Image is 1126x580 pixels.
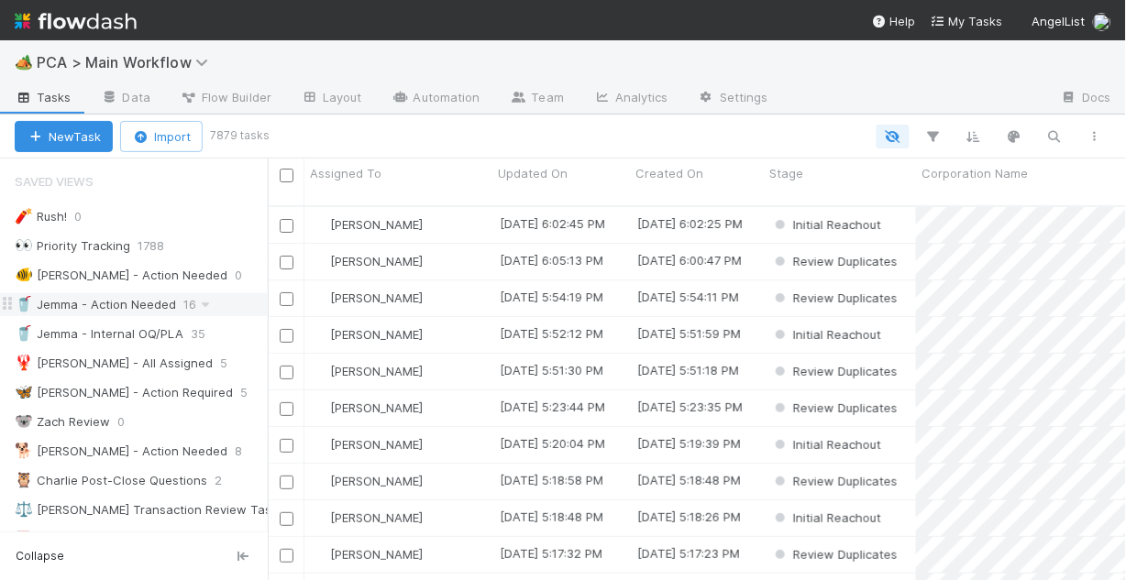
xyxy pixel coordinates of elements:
div: Initial Reachout [771,325,881,344]
input: Toggle Row Selected [280,439,293,453]
img: avatar_09723091-72f1-4609-a252-562f76d82c66.png [313,327,327,342]
div: [DATE] 5:51:18 PM [637,361,739,379]
button: NewTask [15,121,113,152]
span: 🦞 [15,355,33,370]
span: 13 [266,528,297,551]
div: [PERSON_NAME] Post-Close Questions [15,528,259,551]
span: 🥤 [15,296,33,312]
span: ⚖️ [15,501,33,517]
div: Initial Reachout [771,435,881,454]
div: Charlie Post-Close Questions [15,469,207,492]
small: 7879 tasks [210,127,270,144]
div: [DATE] 5:18:48 PM [500,508,603,526]
span: [PERSON_NAME] [330,510,423,525]
span: Initial Reachout [771,217,881,232]
img: avatar_09723091-72f1-4609-a252-562f76d82c66.png [313,547,327,562]
div: [PERSON_NAME] - All Assigned [15,352,213,375]
a: Team [495,84,579,114]
a: My Tasks [931,12,1003,30]
div: [DATE] 5:18:58 PM [500,471,603,489]
span: 🐕 [15,443,33,458]
div: [PERSON_NAME] [312,472,423,490]
div: [DATE] 6:00:47 PM [637,251,742,269]
span: [PERSON_NAME] [330,400,423,415]
div: Jemma - Internal OQ/PLA [15,323,183,345]
input: Toggle Row Selected [280,256,293,269]
div: [DATE] 5:51:59 PM [637,324,741,343]
div: [PERSON_NAME] [312,325,423,344]
div: [DATE] 5:18:48 PM [637,471,741,489]
span: [PERSON_NAME] [330,547,423,562]
span: 🦉 [15,472,33,487]
span: 👀 [15,237,33,253]
span: [PERSON_NAME] [330,474,423,488]
div: [PERSON_NAME] [312,252,423,270]
img: avatar_09723091-72f1-4609-a252-562f76d82c66.png [313,217,327,232]
span: 0 [74,205,100,228]
span: Created On [635,164,703,182]
input: Toggle Row Selected [280,476,293,489]
span: Assigned To [310,164,381,182]
div: Jemma - Action Needed [15,293,176,316]
div: [PERSON_NAME] - Action Needed [15,440,227,463]
span: [PERSON_NAME] [330,437,423,452]
span: [PERSON_NAME] [330,217,423,232]
div: [PERSON_NAME] [312,545,423,564]
img: avatar_d89a0a80-047e-40c9-bdc2-a2d44e645fd3.png [313,510,327,525]
div: [DATE] 5:54:19 PM [500,288,603,306]
div: Review Duplicates [771,399,898,417]
span: Initial Reachout [771,510,881,525]
div: [PERSON_NAME] [312,289,423,307]
div: Priority Tracking [15,235,130,257]
span: Corporation Name [922,164,1028,182]
a: Settings [683,84,783,114]
span: 🧨 [15,208,33,224]
input: Toggle Row Selected [280,549,293,563]
span: Review Duplicates [771,547,898,562]
div: [DATE] 5:17:32 PM [500,544,602,563]
span: Stage [769,164,803,182]
div: [PERSON_NAME] [312,509,423,527]
span: 5 [220,352,246,375]
div: [PERSON_NAME] [312,362,423,380]
span: 0 [117,410,143,433]
input: Toggle All Rows Selected [280,169,293,182]
span: My Tasks [931,14,1003,28]
span: 1788 [138,235,182,257]
img: avatar_2bce2475-05ee-46d3-9413-d3901f5fa03f.png [313,254,327,268]
span: Review Duplicates [771,290,898,305]
span: Tasks [15,88,72,106]
div: [DATE] 5:20:04 PM [500,434,605,453]
span: 🐨 [15,413,33,429]
div: [PERSON_NAME] [312,399,423,417]
a: Data [86,84,165,114]
div: [DATE] 6:02:45 PM [500,214,605,233]
span: 🦋 [15,384,33,399]
span: PCA > Main Workflow [37,53,217,71]
a: Analytics [579,84,683,114]
span: 16 [183,293,215,316]
input: Toggle Row Selected [280,292,293,306]
div: [DATE] 6:05:13 PM [500,251,603,269]
div: [PERSON_NAME] [312,215,423,234]
div: Review Duplicates [771,289,898,307]
span: 🥤 [15,325,33,341]
img: avatar_09723091-72f1-4609-a252-562f76d82c66.png [313,437,327,452]
div: [DATE] 5:23:35 PM [637,398,743,416]
div: Review Duplicates [771,545,898,564]
div: [DATE] 5:23:44 PM [500,398,605,416]
img: avatar_2bce2475-05ee-46d3-9413-d3901f5fa03f.png [313,364,327,378]
div: [PERSON_NAME] - Action Needed [15,264,227,287]
span: Review Duplicates [771,364,898,378]
a: Automation [377,84,495,114]
span: 🐠 [15,267,33,282]
div: [PERSON_NAME] - Action Required [15,381,233,404]
span: 🏕️ [15,54,33,70]
div: [DATE] 5:19:39 PM [637,434,741,453]
a: Flow Builder [165,84,286,114]
div: [DATE] 5:54:11 PM [637,288,739,306]
span: Review Duplicates [771,474,898,488]
input: Toggle Row Selected [280,366,293,379]
input: Toggle Row Selected [280,402,293,416]
span: Updated On [498,164,568,182]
